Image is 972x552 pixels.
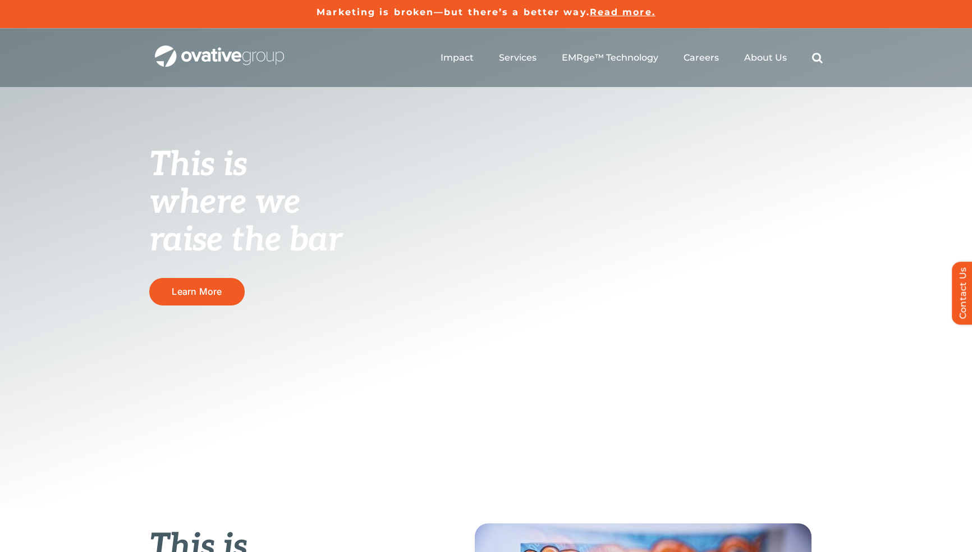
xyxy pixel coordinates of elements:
span: This is [149,145,247,185]
nav: Menu [441,40,823,76]
a: Marketing is broken—but there’s a better way. [317,7,590,17]
span: where we raise the bar [149,183,342,261]
a: OG_Full_horizontal_WHT [155,44,284,55]
a: Read more. [590,7,655,17]
a: About Us [744,52,787,63]
span: Learn More [172,286,222,297]
a: Services [499,52,537,63]
a: EMRge™ Technology [562,52,658,63]
a: Learn More [149,278,245,305]
a: Search [812,52,823,63]
a: Impact [441,52,474,63]
a: Careers [684,52,719,63]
